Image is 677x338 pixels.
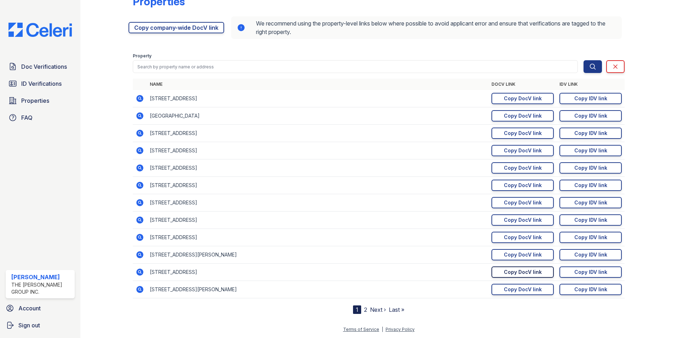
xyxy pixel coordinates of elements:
a: Copy IDV link [559,93,622,104]
a: Copy DocV link [491,266,554,278]
div: Copy DocV link [504,164,542,171]
div: Copy DocV link [504,234,542,241]
a: Copy IDV link [559,110,622,122]
span: FAQ [21,113,33,122]
div: Copy IDV link [574,286,607,293]
td: [STREET_ADDRESS] [147,212,489,229]
td: [STREET_ADDRESS] [147,229,489,246]
a: Copy DocV link [491,197,554,208]
a: Copy DocV link [491,284,554,295]
td: [STREET_ADDRESS][PERSON_NAME] [147,246,489,264]
div: [PERSON_NAME] [11,273,72,281]
div: Copy IDV link [574,199,607,206]
a: Copy IDV link [559,284,622,295]
a: ID Verifications [6,77,75,91]
a: Copy IDV link [559,128,622,139]
td: [STREET_ADDRESS] [147,264,489,281]
a: Copy IDV link [559,266,622,278]
a: Copy IDV link [559,249,622,260]
div: Copy DocV link [504,130,542,137]
div: Copy IDV link [574,164,607,171]
a: Copy IDV link [559,232,622,243]
td: [GEOGRAPHIC_DATA] [147,107,489,125]
a: Properties [6,94,75,108]
a: Copy IDV link [559,180,622,191]
span: Account [18,304,41,312]
div: Copy DocV link [504,216,542,224]
a: Copy DocV link [491,232,554,243]
a: Terms of Service [343,327,379,332]
div: Copy DocV link [504,147,542,154]
a: Last » [389,306,404,313]
a: Copy IDV link [559,145,622,156]
a: Copy DocV link [491,93,554,104]
a: Next › [370,306,386,313]
div: Copy DocV link [504,112,542,119]
span: Doc Verifications [21,62,67,71]
div: Copy IDV link [574,130,607,137]
a: Copy IDV link [559,214,622,226]
div: Copy IDV link [574,147,607,154]
td: [STREET_ADDRESS] [147,177,489,194]
div: Copy IDV link [574,95,607,102]
td: [STREET_ADDRESS] [147,125,489,142]
a: Account [3,301,78,315]
div: 1 [353,305,361,314]
div: Copy IDV link [574,269,607,276]
div: Copy DocV link [504,269,542,276]
a: Privacy Policy [386,327,415,332]
th: Name [147,79,489,90]
span: Properties [21,96,49,105]
td: [STREET_ADDRESS][PERSON_NAME] [147,281,489,298]
div: Copy IDV link [574,182,607,189]
div: We recommend using the property-level links below where possible to avoid applicant error and ens... [231,16,622,39]
div: The [PERSON_NAME] Group Inc. [11,281,72,295]
a: Copy DocV link [491,249,554,260]
a: Sign out [3,318,78,332]
div: | [382,327,383,332]
a: Copy DocV link [491,110,554,122]
span: ID Verifications [21,79,62,88]
div: Copy DocV link [504,95,542,102]
a: Copy IDV link [559,197,622,208]
a: FAQ [6,111,75,125]
a: Copy DocV link [491,162,554,174]
div: Copy IDV link [574,251,607,258]
a: Copy IDV link [559,162,622,174]
a: Doc Verifications [6,60,75,74]
th: IDV Link [557,79,625,90]
td: [STREET_ADDRESS] [147,142,489,159]
input: Search by property name or address [133,60,578,73]
td: [STREET_ADDRESS] [147,194,489,212]
div: Copy DocV link [504,182,542,189]
a: Copy DocV link [491,180,554,191]
div: Copy DocV link [504,251,542,258]
a: Copy DocV link [491,214,554,226]
div: Copy IDV link [574,112,607,119]
th: DocV Link [489,79,557,90]
td: [STREET_ADDRESS] [147,90,489,107]
span: Sign out [18,321,40,329]
div: Copy IDV link [574,234,607,241]
a: Copy DocV link [491,128,554,139]
a: Copy DocV link [491,145,554,156]
div: Copy DocV link [504,286,542,293]
a: 2 [364,306,367,313]
a: Copy company-wide DocV link [129,22,224,33]
div: Copy IDV link [574,216,607,224]
label: Property [133,53,152,59]
div: Copy DocV link [504,199,542,206]
img: CE_Logo_Blue-a8612792a0a2168367f1c8372b55b34899dd931a85d93a1a3d3e32e68fde9ad4.png [3,23,78,37]
td: [STREET_ADDRESS] [147,159,489,177]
